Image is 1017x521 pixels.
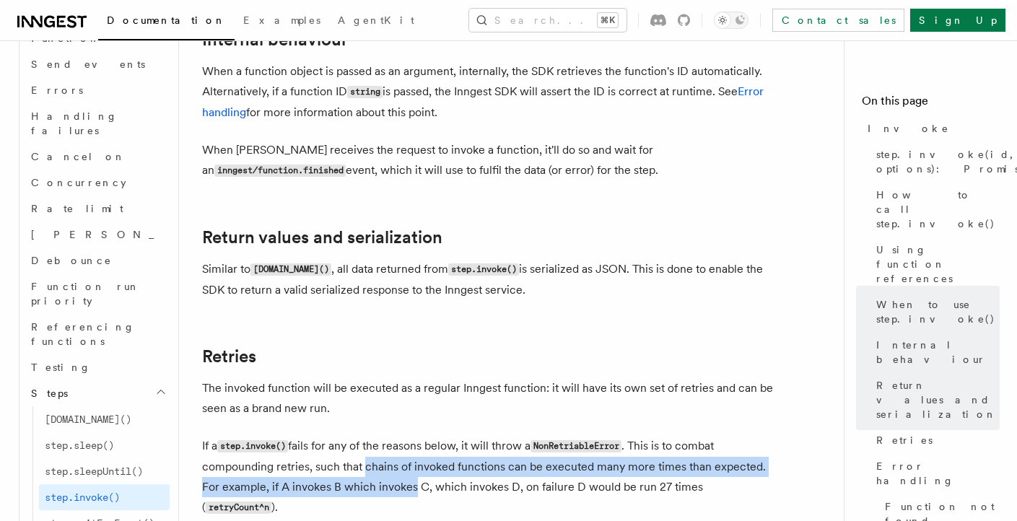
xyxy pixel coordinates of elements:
[202,84,764,119] a: Error handling
[870,237,1000,292] a: Using function references
[107,14,226,26] span: Documentation
[25,248,170,273] a: Debounce
[25,144,170,170] a: Cancel on
[25,77,170,103] a: Errors
[217,440,288,452] code: step.invoke()
[714,12,748,29] button: Toggle dark mode
[876,338,1000,367] span: Internal behaviour
[202,378,780,419] p: The invoked function will be executed as a regular Inngest function: it will have its own set of ...
[45,465,143,477] span: step.sleepUntil()
[31,281,140,307] span: Function run priority
[45,491,120,503] span: step.invoke()
[876,378,1000,421] span: Return values and serialization
[876,433,933,447] span: Retries
[910,9,1005,32] a: Sign Up
[870,292,1000,332] a: When to use step.invoke()
[876,188,1000,231] span: How to call step.invoke()
[39,432,170,458] a: step.sleep()
[31,229,243,240] span: [PERSON_NAME]
[98,4,235,40] a: Documentation
[25,273,170,314] a: Function run priority
[876,459,1000,488] span: Error handling
[31,177,126,188] span: Concurrency
[39,458,170,484] a: step.sleepUntil()
[25,170,170,196] a: Concurrency
[31,84,83,96] span: Errors
[25,314,170,354] a: Referencing functions
[202,259,780,300] p: Similar to , all data returned from is serialized as JSON. This is done to enable the SDK to retu...
[235,4,329,39] a: Examples
[870,453,1000,494] a: Error handling
[876,297,1000,326] span: When to use step.invoke()
[469,9,627,32] button: Search...⌘K
[31,255,112,266] span: Debounce
[206,502,271,514] code: retryCount^n
[772,9,904,32] a: Contact sales
[45,413,131,425] span: [DOMAIN_NAME]()
[31,58,145,70] span: Send events
[329,4,423,39] a: AgentKit
[202,61,780,123] p: When a function object is passed as an argument, internally, the SDK retrieves the function's ID ...
[862,92,1000,115] h4: On this page
[25,354,170,380] a: Testing
[45,439,114,451] span: step.sleep()
[531,440,621,452] code: NonRetriableError
[202,346,256,367] a: Retries
[25,222,170,248] a: [PERSON_NAME]
[25,380,170,406] button: Steps
[338,14,414,26] span: AgentKit
[31,321,135,347] span: Referencing functions
[250,263,331,276] code: [DOMAIN_NAME]()
[31,362,91,373] span: Testing
[202,140,780,181] p: When [PERSON_NAME] receives the request to invoke a function, it'll do so and wait for an event, ...
[202,227,442,248] a: Return values and serialization
[876,242,1000,286] span: Using function references
[31,151,126,162] span: Cancel on
[25,386,68,400] span: Steps
[598,13,618,27] kbd: ⌘K
[868,121,949,136] span: Invoke
[870,182,1000,237] a: How to call step.invoke()
[243,14,320,26] span: Examples
[870,332,1000,372] a: Internal behaviour
[202,436,780,518] p: If a fails for any of the reasons below, it will throw a . This is to combat compounding retries,...
[25,51,170,77] a: Send events
[448,263,519,276] code: step.invoke()
[347,86,383,98] code: string
[862,115,1000,141] a: Invoke
[25,196,170,222] a: Rate limit
[214,165,346,177] code: inngest/function.finished
[25,103,170,144] a: Handling failures
[870,427,1000,453] a: Retries
[39,406,170,432] a: [DOMAIN_NAME]()
[39,484,170,510] a: step.invoke()
[870,372,1000,427] a: Return values and serialization
[31,110,118,136] span: Handling failures
[31,203,123,214] span: Rate limit
[870,141,1000,182] a: step.invoke(id, options): Promise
